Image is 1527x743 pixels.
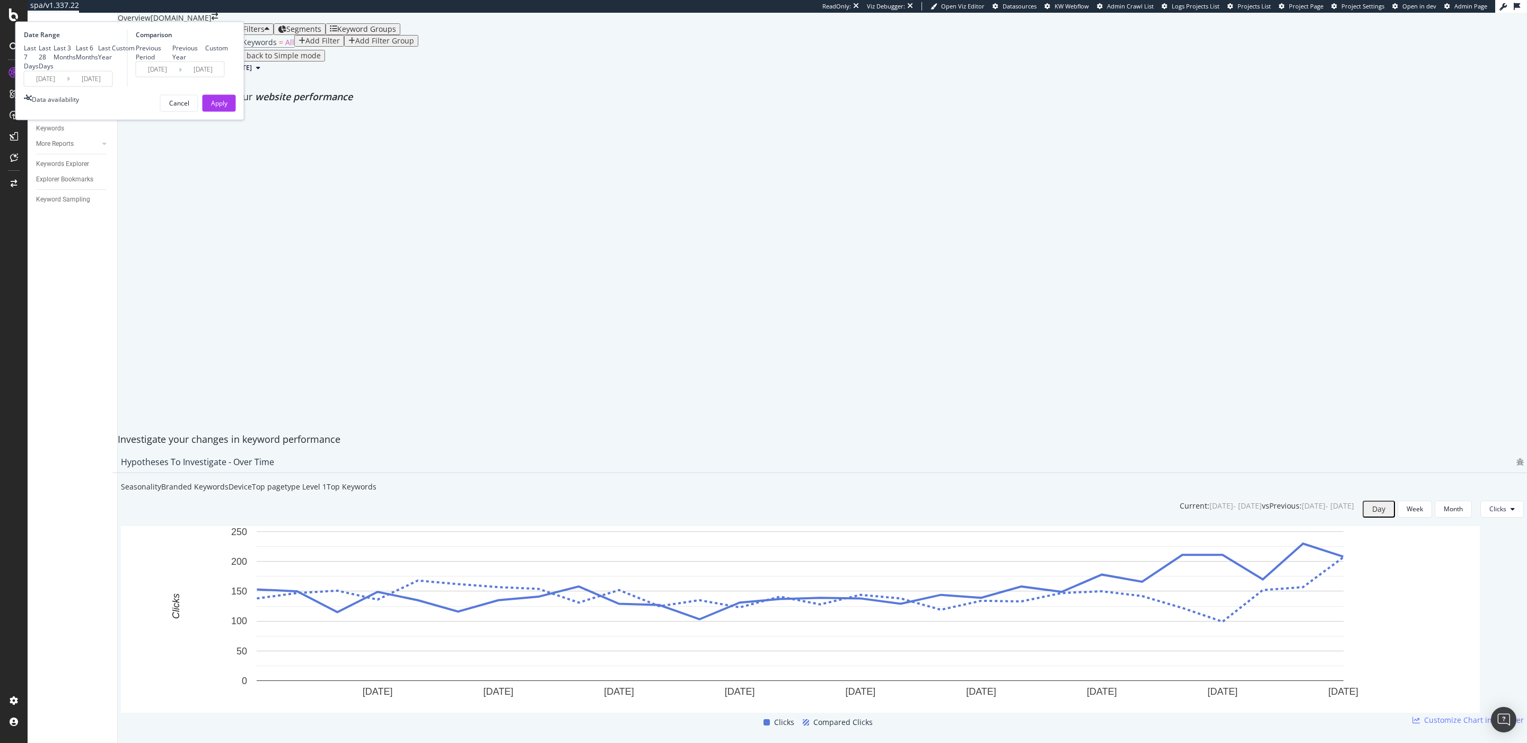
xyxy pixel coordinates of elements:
[98,43,112,62] div: Last Year
[182,62,224,77] input: End Date
[36,159,89,170] div: Keywords Explorer
[172,43,205,62] div: Previous Year
[1341,2,1384,10] span: Project Settings
[242,37,277,47] span: Keywords
[363,686,393,697] text: [DATE]
[305,37,340,45] div: Add Filter
[1087,686,1117,697] text: [DATE]
[118,13,151,23] div: Overview
[1162,2,1219,11] a: Logs Projects List
[136,30,228,39] div: Comparison
[211,98,227,107] div: Apply
[231,616,247,626] text: 100
[54,43,76,62] div: Last 3 Months
[231,526,247,537] text: 250
[1444,504,1463,513] div: Month
[1398,501,1432,518] button: Week
[203,94,236,111] button: Apply
[867,2,905,11] div: Viz Debugger:
[171,593,181,619] text: Clicks
[112,43,135,53] div: Custom
[279,37,283,47] span: =
[1003,2,1037,10] span: Datasources
[822,2,851,11] div: ReadOnly:
[160,94,198,111] button: Cancel
[1444,2,1487,11] a: Admin Page
[1516,458,1524,466] div: bug
[604,686,634,697] text: [DATE]
[24,71,67,86] input: Start Date
[1407,504,1423,513] div: Week
[1279,2,1323,11] a: Project Page
[236,645,247,656] text: 50
[1045,2,1089,11] a: KW Webflow
[231,586,247,597] text: 150
[36,138,99,150] a: More Reports
[36,194,90,205] div: Keyword Sampling
[217,50,325,62] button: Switch back to Simple mode
[274,23,326,35] button: Segments
[1055,2,1089,10] span: KW Webflow
[121,457,274,467] div: Hypotheses to Investigate - Over Time
[255,90,353,103] span: website performance
[36,174,110,185] a: Explorer Bookmarks
[1412,715,1524,725] a: Customize Chart in Explorer
[24,30,125,39] div: Date Range
[1328,686,1358,697] text: [DATE]
[36,123,110,134] a: Keywords
[845,686,875,697] text: [DATE]
[136,43,173,62] div: Previous Period
[36,174,93,185] div: Explorer Bookmarks
[231,23,274,35] button: Filters
[993,2,1037,11] a: Datasources
[118,433,1527,447] div: Investigate your changes in keyword performance
[121,482,161,492] div: Seasonality
[1331,2,1384,11] a: Project Settings
[212,13,218,20] div: arrow-right-arrow-left
[1207,686,1238,697] text: [DATE]
[344,35,418,47] button: Add Filter Group
[1363,501,1395,518] button: Day
[483,686,513,697] text: [DATE]
[1454,2,1487,10] span: Admin Page
[966,686,996,697] text: [DATE]
[76,43,98,62] div: Last 6 Months
[355,37,414,45] div: Add Filter Group
[70,71,112,86] input: End Date
[1392,2,1436,11] a: Open in dev
[1480,501,1524,518] button: Clicks
[205,43,228,53] div: Custom
[36,194,110,205] a: Keyword Sampling
[1489,504,1506,513] span: Clicks
[1372,505,1385,513] div: Day
[285,37,294,47] span: All
[774,716,794,729] span: Clicks
[252,482,327,492] div: Top pagetype Level 1
[337,25,396,33] div: Keyword Groups
[1302,501,1354,511] div: [DATE] - [DATE]
[39,43,54,71] div: Last 28 Days
[813,716,873,729] span: Compared Clicks
[118,90,1527,104] div: Detect big movements in your
[1424,715,1524,725] span: Customize Chart in Explorer
[1262,501,1302,511] div: vs Previous :
[1097,2,1154,11] a: Admin Crawl List
[725,686,755,697] text: [DATE]
[286,24,321,34] span: Segments
[327,482,376,492] div: Top Keywords
[121,526,1480,713] svg: A chart.
[931,2,985,11] a: Open Viz Editor
[231,556,247,567] text: 200
[1491,707,1516,732] div: Open Intercom Messenger
[294,35,344,47] button: Add Filter
[32,94,79,103] div: Data availability
[229,482,252,492] div: Device
[1402,2,1436,10] span: Open in dev
[24,43,39,71] div: Last 7 Days
[36,123,64,134] div: Keywords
